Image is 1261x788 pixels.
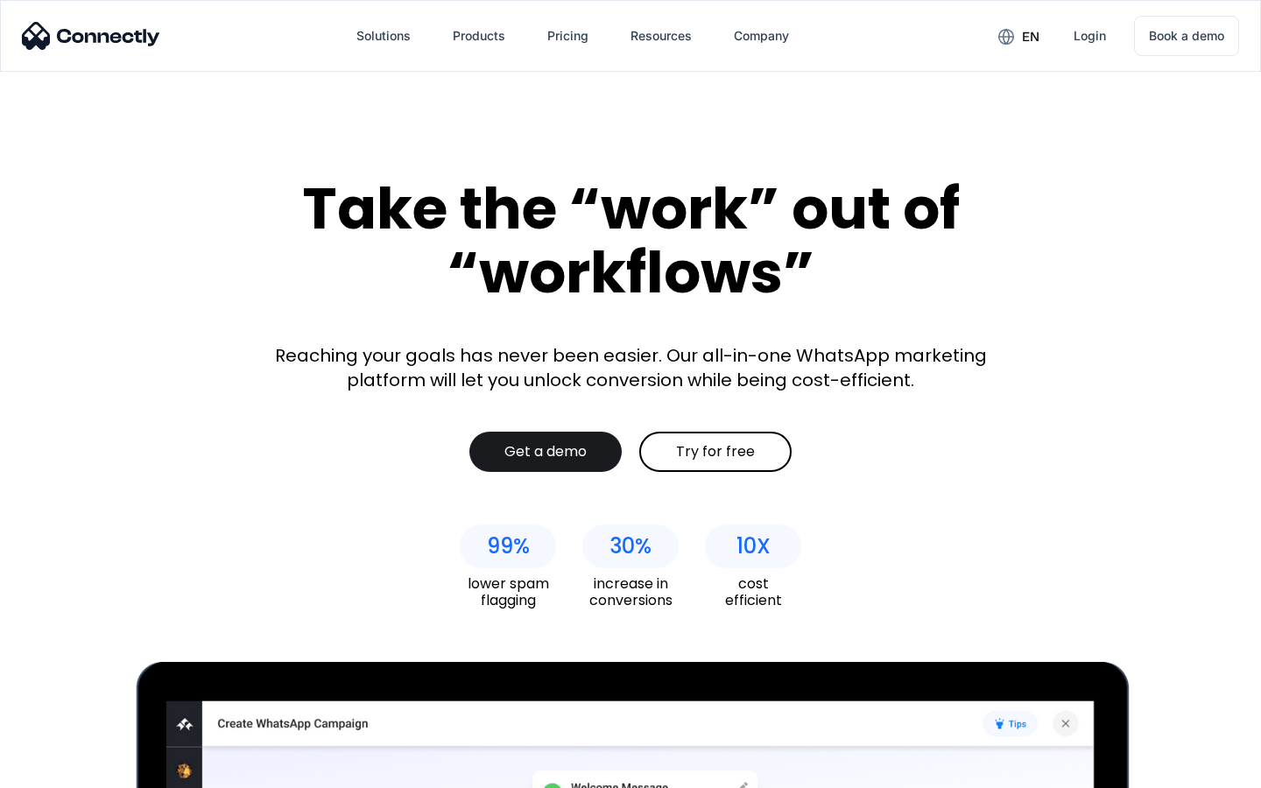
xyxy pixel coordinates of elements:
[1022,25,1039,49] div: en
[705,575,801,609] div: cost efficient
[487,534,530,559] div: 99%
[630,24,692,48] div: Resources
[533,15,602,57] a: Pricing
[460,575,556,609] div: lower spam flagging
[453,24,505,48] div: Products
[469,432,622,472] a: Get a demo
[734,24,789,48] div: Company
[356,24,411,48] div: Solutions
[582,575,679,609] div: increase in conversions
[18,757,105,782] aside: Language selected: English
[236,177,1025,304] div: Take the “work” out of “workflows”
[547,24,588,48] div: Pricing
[609,534,652,559] div: 30%
[1134,16,1239,56] a: Book a demo
[1060,15,1120,57] a: Login
[676,443,755,461] div: Try for free
[1074,24,1106,48] div: Login
[263,343,998,392] div: Reaching your goals has never been easier. Our all-in-one WhatsApp marketing platform will let yo...
[22,22,160,50] img: Connectly Logo
[736,534,771,559] div: 10X
[504,443,587,461] div: Get a demo
[35,757,105,782] ul: Language list
[639,432,792,472] a: Try for free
